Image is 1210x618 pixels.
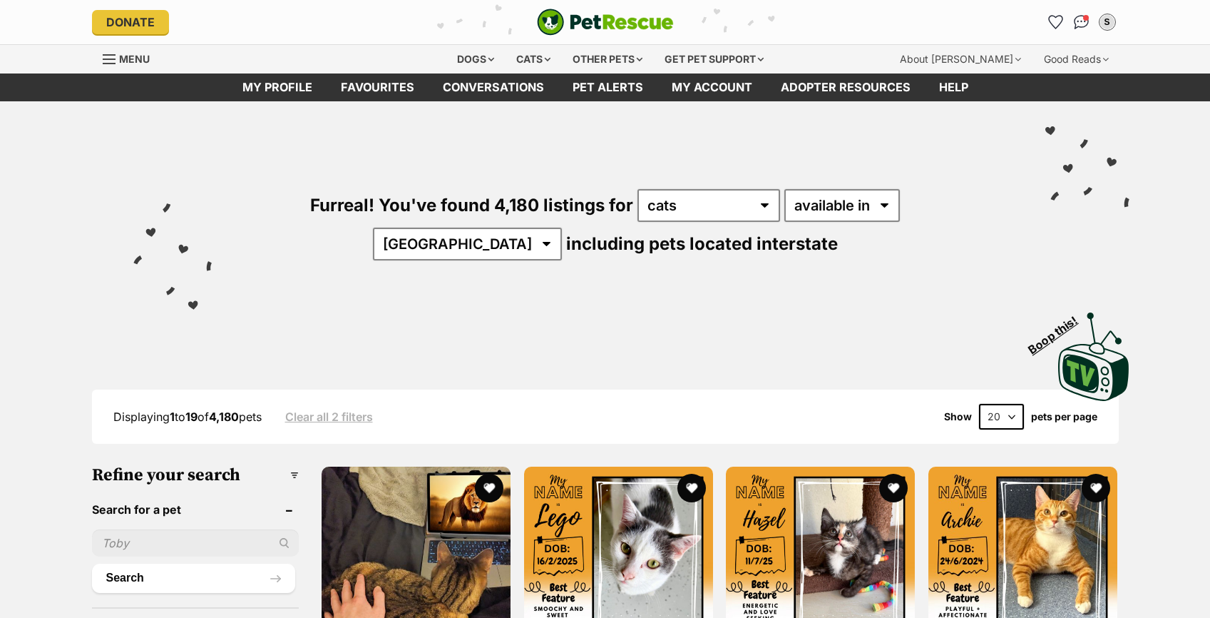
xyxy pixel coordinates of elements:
div: About [PERSON_NAME] [890,45,1031,74]
button: favourite [1082,474,1110,502]
a: conversations [429,74,558,101]
a: Conversations [1070,11,1093,34]
a: Donate [92,10,169,34]
a: Clear all 2 filters [285,410,373,423]
span: Displaying to of pets [113,410,262,424]
a: PetRescue [537,9,674,36]
span: Furreal! You've found 4,180 listings for [310,195,633,216]
a: My profile [228,74,327,101]
span: Show [944,411,972,422]
span: Menu [119,53,150,65]
input: Toby [92,530,299,557]
button: favourite [677,474,705,502]
img: chat-41dd97257d64d25036548639549fe6c8038ab92f7586957e7f3b1b290dea8141.svg [1074,15,1089,29]
img: PetRescue TV logo [1058,313,1129,401]
a: Help [925,74,983,101]
a: Favourites [1045,11,1067,34]
h3: Refine your search [92,465,299,485]
a: My account [657,74,766,101]
div: S [1100,15,1114,29]
span: Boop this! [1025,305,1091,356]
ul: Account quick links [1045,11,1119,34]
button: My account [1096,11,1119,34]
div: Other pets [563,45,652,74]
a: Menu [103,45,160,71]
a: Boop this! [1058,300,1129,404]
div: Cats [506,45,560,74]
label: pets per page [1031,411,1097,422]
strong: 19 [185,410,198,424]
button: Search [92,564,296,592]
strong: 1 [170,410,175,424]
div: Dogs [447,45,504,74]
button: favourite [475,474,503,502]
a: Favourites [327,74,429,101]
span: including pets located interstate [566,233,838,254]
img: logo-cat-932fe2b9b8326f06289b0f2fb663e598f794de774fb13d1741a6617ecf9a85b4.svg [537,9,674,36]
div: Good Reads [1034,45,1119,74]
a: Adopter resources [766,74,925,101]
div: Get pet support [655,45,774,74]
header: Search for a pet [92,503,299,516]
strong: 4,180 [209,410,239,424]
button: favourite [879,474,908,502]
a: Pet alerts [558,74,657,101]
